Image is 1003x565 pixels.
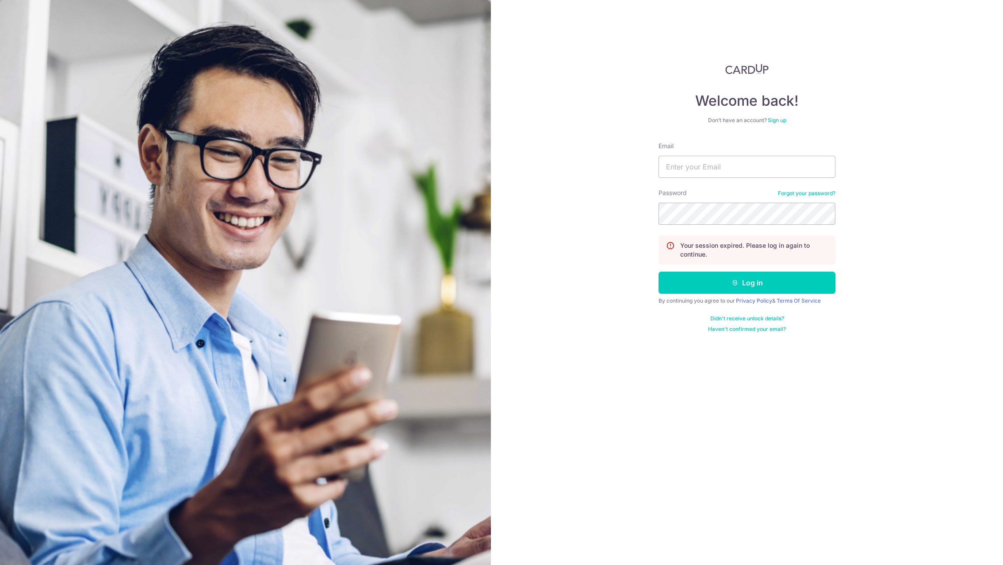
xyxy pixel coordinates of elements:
a: Privacy Policy [736,297,772,304]
a: Didn't receive unlock details? [710,315,784,322]
a: Terms Of Service [777,297,821,304]
a: Forgot your password? [778,190,835,197]
button: Log in [658,272,835,294]
label: Email [658,142,674,150]
h4: Welcome back! [658,92,835,110]
input: Enter your Email [658,156,835,178]
a: Haven't confirmed your email? [708,326,786,333]
img: CardUp Logo [725,64,769,74]
div: By continuing you agree to our & [658,297,835,304]
p: Your session expired. Please log in again to continue. [680,241,828,259]
div: Don’t have an account? [658,117,835,124]
label: Password [658,188,687,197]
a: Sign up [768,117,786,123]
